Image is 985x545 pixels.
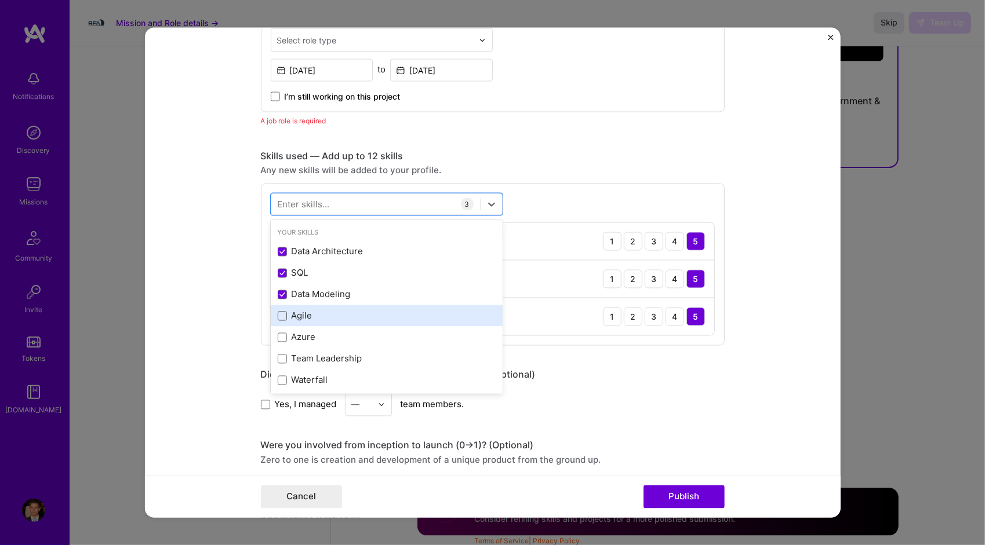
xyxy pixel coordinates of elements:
button: Publish [644,485,725,509]
div: 5 [686,308,705,326]
div: 3 [645,308,663,326]
div: 3 [461,198,474,211]
div: Your Skills [271,227,503,239]
div: 5 [686,232,705,251]
img: drop icon [378,401,385,408]
span: Yes, I managed [275,398,337,411]
div: 1 [603,308,621,326]
div: team members. [261,393,725,416]
div: 2 [624,232,642,251]
div: Any new skills will be added to your profile. [261,164,725,177]
button: Close [828,34,834,46]
div: 5 [686,270,705,288]
div: Skills used — Add up to 12 skills [261,150,725,162]
div: 3 [645,232,663,251]
div: 4 [666,232,684,251]
div: Were you involved from inception to launch (0 -> 1)? (Optional) [261,440,725,452]
div: 4 [666,270,684,288]
div: Zero to one is creation and development of a unique product from the ground up. [261,454,725,466]
div: 1 [603,232,621,251]
input: Date [271,59,373,82]
div: 2 [624,270,642,288]
img: drop icon [479,36,486,43]
div: Azure [278,331,496,343]
div: Agile [278,310,496,322]
div: A job role is required [261,115,725,127]
input: Date [390,59,493,82]
div: Select role type [277,34,337,46]
div: Team Leadership [278,353,496,365]
div: to [377,63,386,75]
div: 4 [666,308,684,326]
div: 2 [624,308,642,326]
button: Cancel [261,485,342,509]
div: Waterfall [278,374,496,386]
span: I’m still working on this project [285,91,401,103]
div: 1 [603,270,621,288]
div: Data Architecture [278,246,496,258]
div: — [352,398,360,411]
div: 3 [645,270,663,288]
div: Did this role require you to manage team members? (Optional) [261,369,725,381]
div: Data Modeling [278,288,496,301]
div: Enter skills... [278,199,330,211]
div: SQL [278,267,496,279]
